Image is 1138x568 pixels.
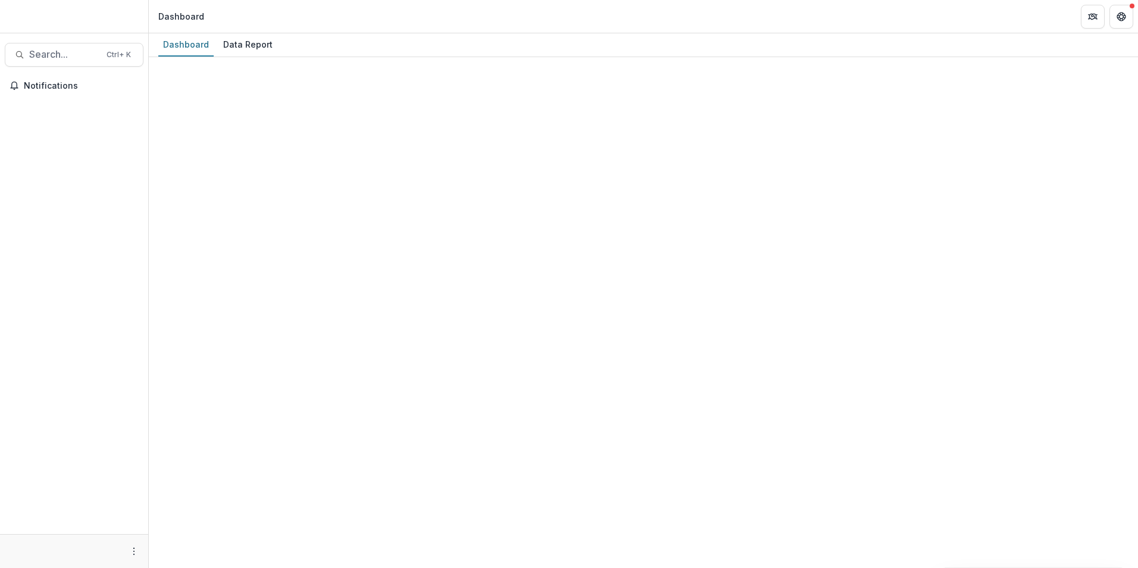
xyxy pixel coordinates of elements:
[1109,5,1133,29] button: Get Help
[5,43,143,67] button: Search...
[127,544,141,558] button: More
[218,33,277,57] a: Data Report
[29,49,99,60] span: Search...
[218,36,277,53] div: Data Report
[1081,5,1105,29] button: Partners
[158,10,204,23] div: Dashboard
[154,8,209,25] nav: breadcrumb
[5,76,143,95] button: Notifications
[104,48,133,61] div: Ctrl + K
[158,33,214,57] a: Dashboard
[24,81,139,91] span: Notifications
[158,36,214,53] div: Dashboard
